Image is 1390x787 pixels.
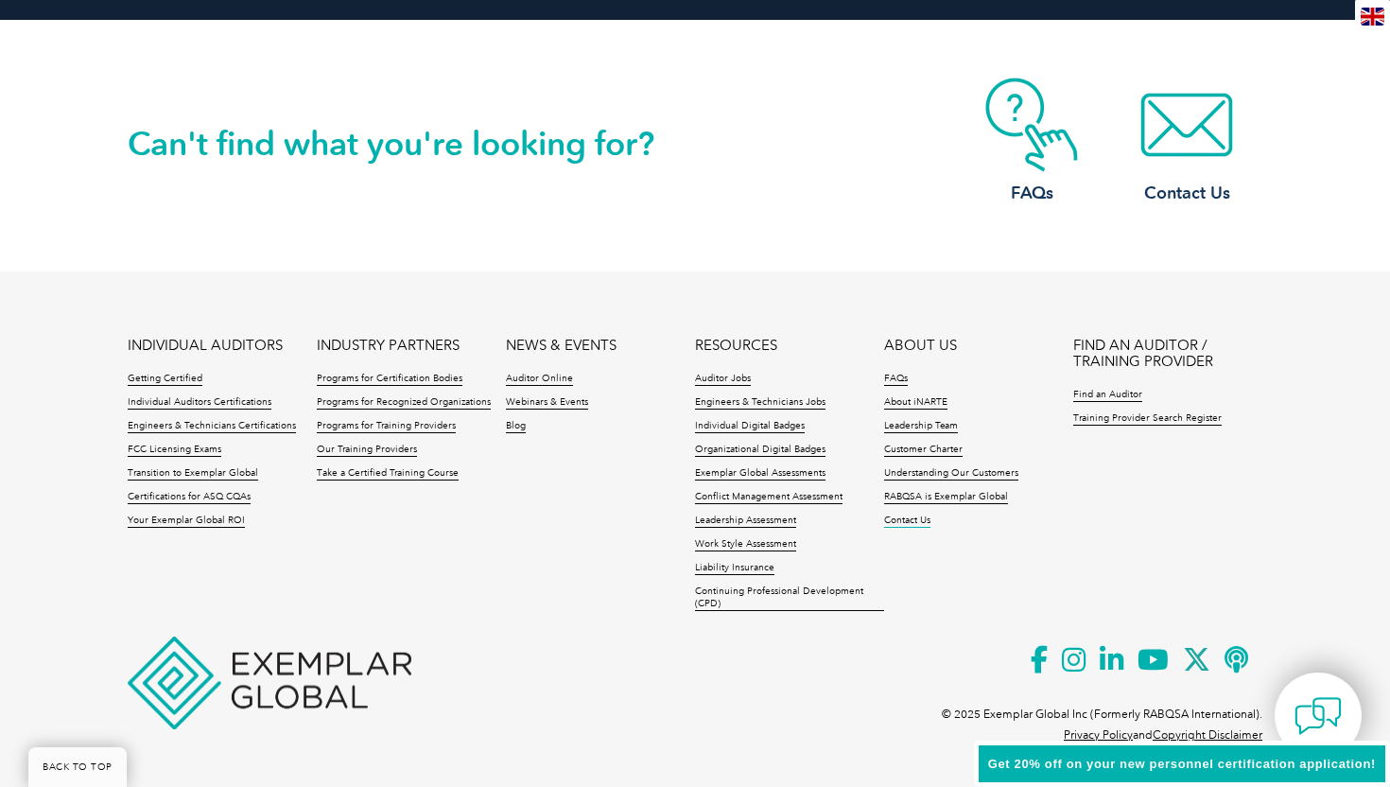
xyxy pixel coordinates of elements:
[1111,78,1262,205] a: Contact Us
[128,515,245,528] a: Your Exemplar Global ROI
[317,373,462,386] a: Programs for Certification Bodies
[1361,8,1384,26] img: en
[884,444,963,457] a: Customer Charter
[506,420,526,433] a: Blog
[317,467,459,481] a: Take a Certified Training Course
[1073,389,1142,402] a: Find an Auditor
[884,515,930,528] a: Contact Us
[1073,338,1262,370] a: FIND AN AUDITOR / TRAINING PROVIDER
[884,420,958,433] a: Leadership Team
[1064,725,1262,745] p: and
[317,396,491,410] a: Programs for Recognized Organizations
[956,78,1107,172] img: contact-faq.webp
[1064,728,1133,742] a: Privacy Policy
[884,338,957,354] a: ABOUT US
[506,396,588,410] a: Webinars & Events
[506,373,573,386] a: Auditor Online
[695,373,751,386] a: Auditor Jobs
[506,338,617,354] a: NEWS & EVENTS
[128,129,695,159] h2: Can't find what you're looking for?
[317,444,417,457] a: Our Training Providers
[695,491,843,504] a: Conflict Management Assessment
[128,420,296,433] a: Engineers & Technicians Certifications
[884,467,1018,481] a: Understanding Our Customers
[695,338,777,354] a: RESOURCES
[1111,182,1262,205] h3: Contact Us
[317,420,456,433] a: Programs for Training Providers
[695,562,774,575] a: Liability Insurance
[942,704,1262,725] p: © 2025 Exemplar Global Inc (Formerly RABQSA International).
[884,396,947,410] a: About iNARTE
[128,491,251,504] a: Certifications for ASQ CQAs
[956,78,1107,205] a: FAQs
[695,444,825,457] a: Organizational Digital Badges
[1153,728,1262,742] a: Copyright Disclaimer
[128,396,271,410] a: Individual Auditors Certifications
[128,467,258,481] a: Transition to Exemplar Global
[128,637,411,729] img: Exemplar Global
[695,538,796,551] a: Work Style Assessment
[28,747,127,787] a: BACK TO TOP
[317,338,460,354] a: INDUSTRY PARTNERS
[695,515,796,528] a: Leadership Assessment
[1073,412,1222,426] a: Training Provider Search Register
[128,373,202,386] a: Getting Certified
[128,444,221,457] a: FCC Licensing Exams
[695,467,825,481] a: Exemplar Global Assessments
[695,396,825,410] a: Engineers & Technicians Jobs
[884,491,1008,504] a: RABQSA is Exemplar Global
[695,420,805,433] a: Individual Digital Badges
[1111,78,1262,172] img: contact-email.webp
[128,338,283,354] a: INDIVIDUAL AUDITORS
[884,373,908,386] a: FAQs
[1294,692,1342,740] img: contact-chat.png
[988,757,1376,771] span: Get 20% off on your new personnel certification application!
[695,586,884,611] a: Continuing Professional Development (CPD)
[956,182,1107,205] h3: FAQs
